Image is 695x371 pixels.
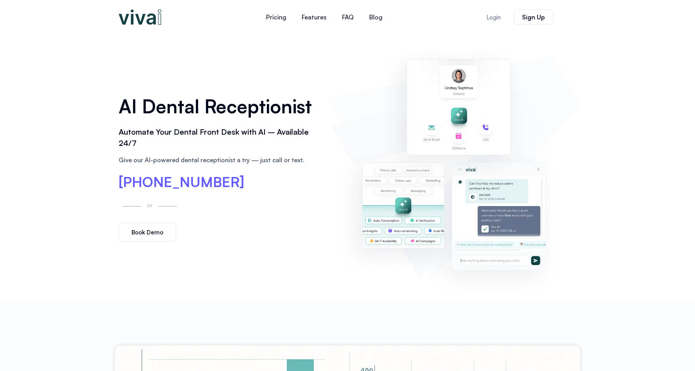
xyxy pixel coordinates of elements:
a: Login [477,10,510,25]
nav: Menu [212,8,437,26]
span: Login [486,14,501,20]
span: Book Demo [131,229,163,235]
a: Blog [361,8,390,26]
p: or [145,201,154,210]
a: Pricing [258,8,294,26]
a: Sign Up [514,9,553,25]
a: FAQ [334,8,361,26]
a: Features [294,8,334,26]
h1: AI Dental Receptionist [119,93,319,120]
span: Sign Up [522,14,545,20]
p: Give our AI-powered dental receptionist a try — just call or text. [119,155,319,165]
h2: Automate Your Dental Front Desk with AI – Available 24/7 [119,127,319,149]
img: AI dental receptionist dashboard – virtual receptionist dental office [330,42,576,293]
a: Book Demo [119,223,176,242]
a: [PHONE_NUMBER] [119,175,244,189]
